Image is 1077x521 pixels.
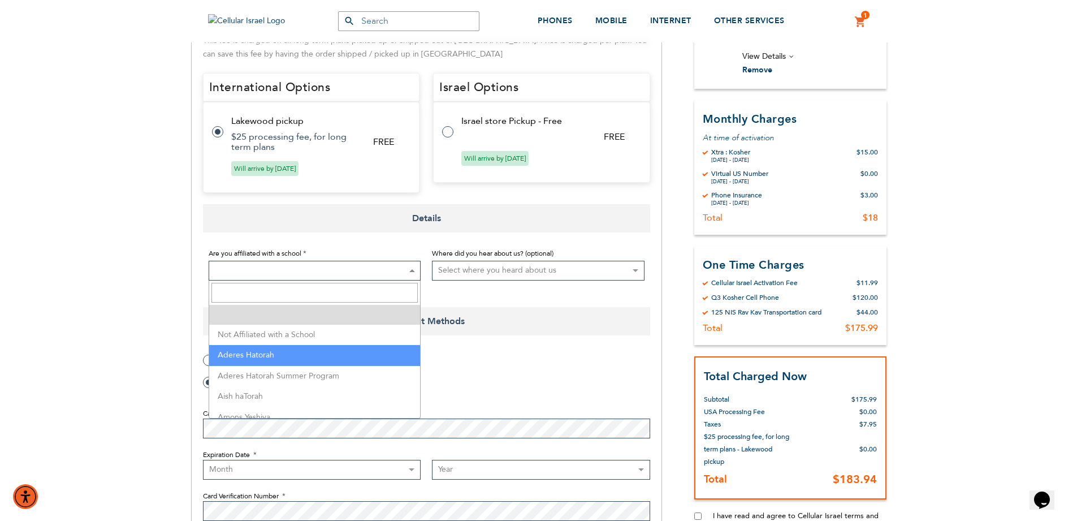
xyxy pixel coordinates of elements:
[742,64,772,75] span: Remove
[742,51,786,62] span: View Details
[203,204,650,232] span: Details
[860,191,878,206] div: $3.00
[209,386,421,407] li: Aish haTorah
[704,407,765,416] span: USA Processing Fee
[711,148,750,157] div: Xtra : Kosher
[704,385,792,406] th: Subtotal
[203,492,279,501] span: Card Verification Number
[203,73,420,102] h4: International Options
[461,151,529,166] span: Will arrive by [DATE]
[203,409,244,418] span: Card Number
[703,257,878,273] h3: One Time Charges
[859,445,877,454] span: $0.00
[863,212,878,223] div: $18
[432,249,553,258] span: Where did you hear about us? (optional)
[854,15,867,29] a: 1
[711,293,779,302] div: Q3 Kosher Cell Phone
[13,484,38,509] div: Accessibility Menu
[711,169,768,178] div: Virtual US Number
[711,308,821,317] div: 125 NIS Rav Kav Transportation card
[208,14,315,28] img: Cellular Israel Logo
[711,278,798,287] div: Cellular Israel Activation Fee
[231,161,299,176] span: Will arrive by [DATE]
[433,73,650,102] h4: Israel Options
[859,407,877,416] span: $0.00
[209,366,421,387] li: Aderes Hatorah Summer Program
[845,322,878,334] div: $175.99
[461,116,636,126] td: Israel store Pickup - Free
[209,325,421,346] li: Not Affiliated with a School
[857,278,878,287] div: $11.99
[538,15,573,26] span: PHONES
[711,191,762,200] div: Phone Insurance
[650,15,691,26] span: INTERNET
[711,178,768,185] div: [DATE] - [DATE]
[704,418,792,430] th: Taxes
[209,407,421,428] li: Amons Yeshiva
[1030,476,1066,510] iframe: chat widget
[703,132,878,143] p: At time of activation
[209,249,301,258] span: Are you affiliated with a school
[203,450,250,459] span: Expiration Date
[711,157,750,163] div: [DATE] - [DATE]
[857,308,878,317] div: $44.00
[373,136,394,148] span: FREE
[209,345,421,366] li: Aderes Hatorah
[704,432,789,466] span: $25 processing fee, for long term plans - Lakewood pickup
[595,15,628,26] span: MOBILE
[711,200,762,206] div: [DATE] - [DATE]
[714,15,785,26] span: OTHER SERVICES
[851,395,877,404] span: $175.99
[704,472,727,486] strong: Total
[203,307,650,335] span: Payment Methods
[203,34,650,62] p: This fee is charged on all long term plans picked up or shipped out of [GEOGRAPHIC_DATA]. Price i...
[703,111,878,127] h3: Monthly Charges
[703,212,723,223] div: Total
[859,420,877,429] span: $7.95
[860,169,878,185] div: $0.00
[604,131,625,143] span: FREE
[853,293,878,302] div: $120.00
[704,369,807,384] strong: Total Charged Now
[857,148,878,163] div: $15.00
[703,322,723,334] div: Total
[211,283,418,303] input: Search
[231,116,406,126] td: Lakewood pickup
[863,11,867,20] span: 1
[231,132,360,152] td: $25 processing fee, for long term plans
[833,472,877,487] span: $183.94
[338,11,479,31] input: Search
